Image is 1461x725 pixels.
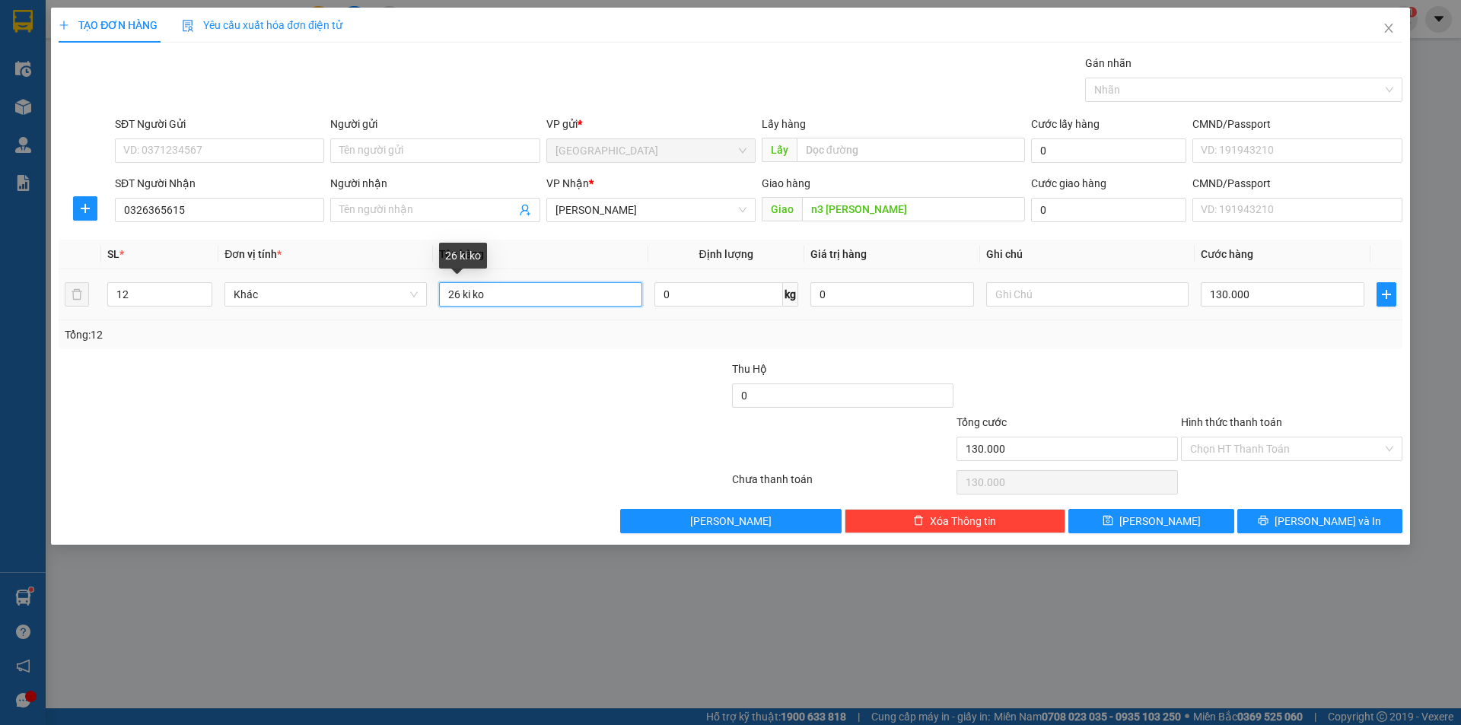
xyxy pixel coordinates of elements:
[762,197,802,221] span: Giao
[1031,198,1186,222] input: Cước giao hàng
[810,248,867,260] span: Giá trị hàng
[1237,509,1402,533] button: printer[PERSON_NAME] và In
[620,509,842,533] button: [PERSON_NAME]
[699,248,753,260] span: Định lượng
[783,282,798,307] span: kg
[1377,282,1396,307] button: plus
[980,240,1195,269] th: Ghi chú
[182,20,194,32] img: icon
[797,138,1025,162] input: Dọc đường
[555,139,746,162] span: Đà Lạt
[732,363,767,375] span: Thu Hộ
[913,515,924,527] span: delete
[224,248,282,260] span: Đơn vị tính
[762,138,797,162] span: Lấy
[762,118,806,130] span: Lấy hàng
[1258,515,1268,527] span: printer
[1377,288,1396,300] span: plus
[115,175,324,192] div: SĐT Người Nhận
[730,471,955,498] div: Chưa thanh toán
[762,177,810,189] span: Giao hàng
[1181,416,1282,428] label: Hình thức thanh toán
[956,416,1007,428] span: Tổng cước
[107,248,119,260] span: SL
[439,282,641,307] input: VD: Bàn, Ghế
[546,116,756,132] div: VP gửi
[546,177,589,189] span: VP Nhận
[1085,57,1132,69] label: Gán nhãn
[234,283,418,306] span: Khác
[1201,248,1253,260] span: Cước hàng
[439,243,487,269] div: 26 ki ko
[1119,513,1201,529] span: [PERSON_NAME]
[802,197,1025,221] input: Dọc đường
[1031,177,1106,189] label: Cước giao hàng
[1031,118,1100,130] label: Cước lấy hàng
[1103,515,1113,527] span: save
[65,282,89,307] button: delete
[59,20,69,30] span: plus
[555,199,746,221] span: Phan Thiết
[330,175,540,192] div: Người nhận
[1275,513,1381,529] span: [PERSON_NAME] và In
[845,509,1066,533] button: deleteXóa Thông tin
[115,116,324,132] div: SĐT Người Gửi
[1367,8,1410,50] button: Close
[74,202,97,215] span: plus
[65,326,564,343] div: Tổng: 12
[519,204,531,216] span: user-add
[330,116,540,132] div: Người gửi
[986,282,1189,307] input: Ghi Chú
[810,282,974,307] input: 0
[59,19,158,31] span: TẠO ĐƠN HÀNG
[1383,22,1395,34] span: close
[1031,138,1186,163] input: Cước lấy hàng
[1192,175,1402,192] div: CMND/Passport
[73,196,97,221] button: plus
[690,513,772,529] span: [PERSON_NAME]
[1192,116,1402,132] div: CMND/Passport
[1068,509,1233,533] button: save[PERSON_NAME]
[930,513,996,529] span: Xóa Thông tin
[182,19,342,31] span: Yêu cầu xuất hóa đơn điện tử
